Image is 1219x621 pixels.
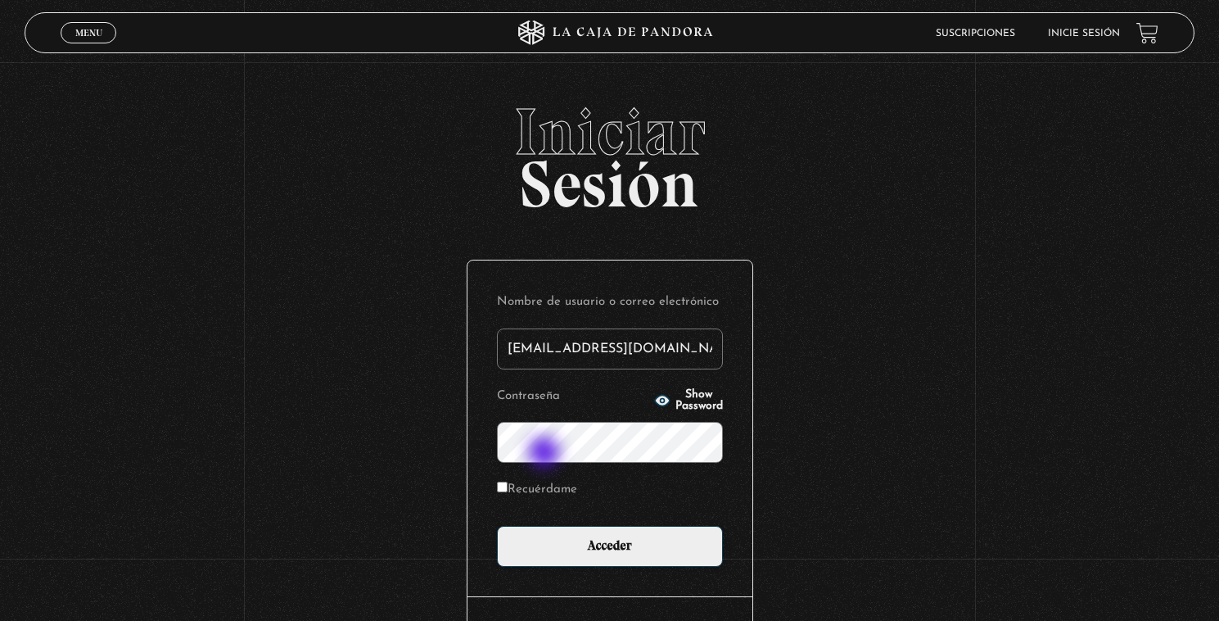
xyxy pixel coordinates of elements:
label: Nombre de usuario o correo electrónico [497,290,723,315]
label: Contraseña [497,384,649,410]
span: Show Password [675,389,723,412]
span: Cerrar [70,42,108,53]
span: Menu [75,28,102,38]
h2: Sesión [25,99,1194,204]
input: Acceder [497,526,723,567]
label: Recuérdame [497,478,577,503]
input: Recuérdame [497,482,508,492]
a: View your shopping cart [1136,22,1158,44]
button: Show Password [654,389,723,412]
span: Iniciar [25,99,1194,165]
a: Inicie sesión [1048,29,1120,39]
a: Suscripciones [936,29,1015,39]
